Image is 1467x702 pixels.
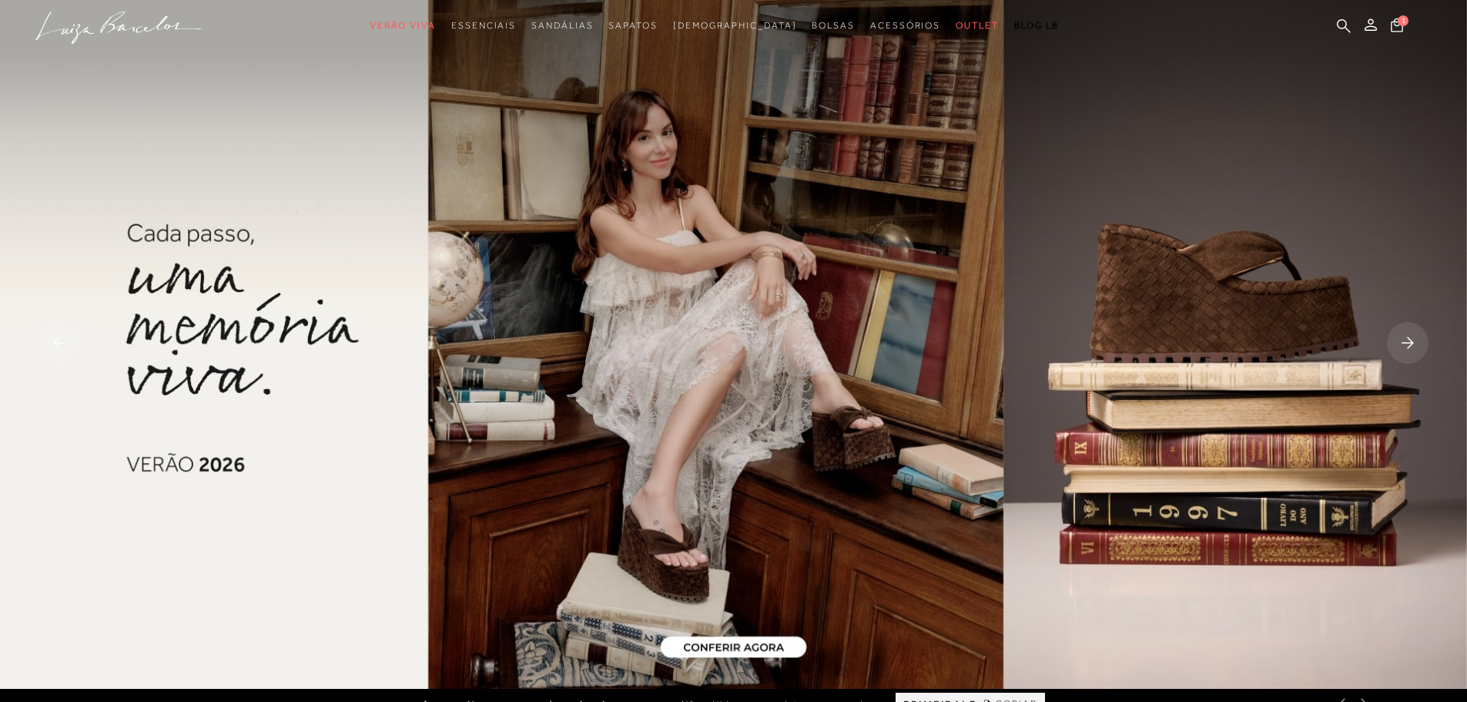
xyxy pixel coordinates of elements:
[531,12,593,40] a: categoryNavScreenReaderText
[370,20,436,31] span: Verão Viva
[1386,17,1408,38] button: 1
[451,12,516,40] a: categoryNavScreenReaderText
[1398,15,1408,26] span: 1
[956,20,999,31] span: Outlet
[451,20,516,31] span: Essenciais
[1014,12,1059,40] a: BLOG LB
[870,12,940,40] a: categoryNavScreenReaderText
[673,12,797,40] a: noSubCategoriesText
[1014,20,1059,31] span: BLOG LB
[812,12,855,40] a: categoryNavScreenReaderText
[608,20,657,31] span: Sapatos
[370,12,436,40] a: categoryNavScreenReaderText
[956,12,999,40] a: categoryNavScreenReaderText
[870,20,940,31] span: Acessórios
[673,20,797,31] span: [DEMOGRAPHIC_DATA]
[608,12,657,40] a: categoryNavScreenReaderText
[812,20,855,31] span: Bolsas
[531,20,593,31] span: Sandálias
